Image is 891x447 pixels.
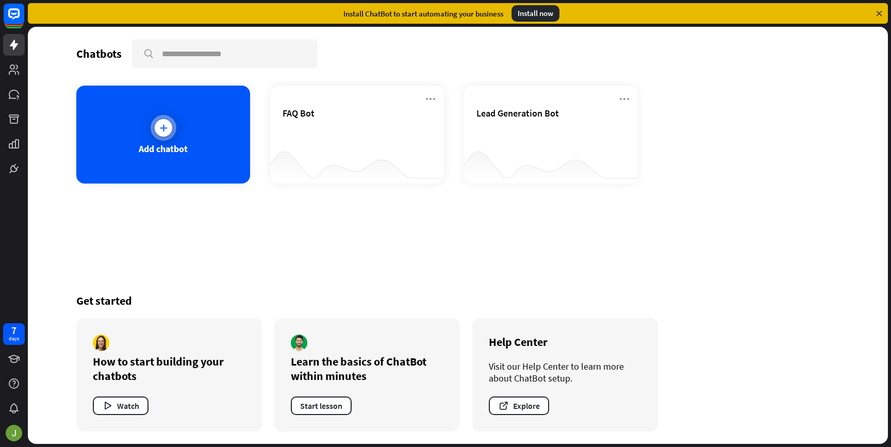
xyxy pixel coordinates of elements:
div: How to start building your chatbots [93,354,245,383]
button: Explore [489,396,549,415]
div: Visit our Help Center to learn more about ChatBot setup. [489,360,641,384]
img: author [93,335,109,351]
div: 7 [11,326,16,335]
div: Get started [76,293,839,308]
a: 7 days [3,323,25,345]
button: Start lesson [291,396,352,415]
button: Watch [93,396,148,415]
div: Help Center [489,335,641,349]
div: Install now [511,5,559,22]
div: Add chatbot [139,143,188,155]
div: days [9,335,19,342]
div: Chatbots [76,46,122,61]
div: Learn the basics of ChatBot within minutes [291,354,443,383]
button: Open LiveChat chat widget [8,4,39,35]
span: FAQ Bot [283,107,315,119]
img: author [291,335,307,351]
div: Install ChatBot to start automating your business [343,9,503,19]
span: Lead Generation Bot [476,107,559,119]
